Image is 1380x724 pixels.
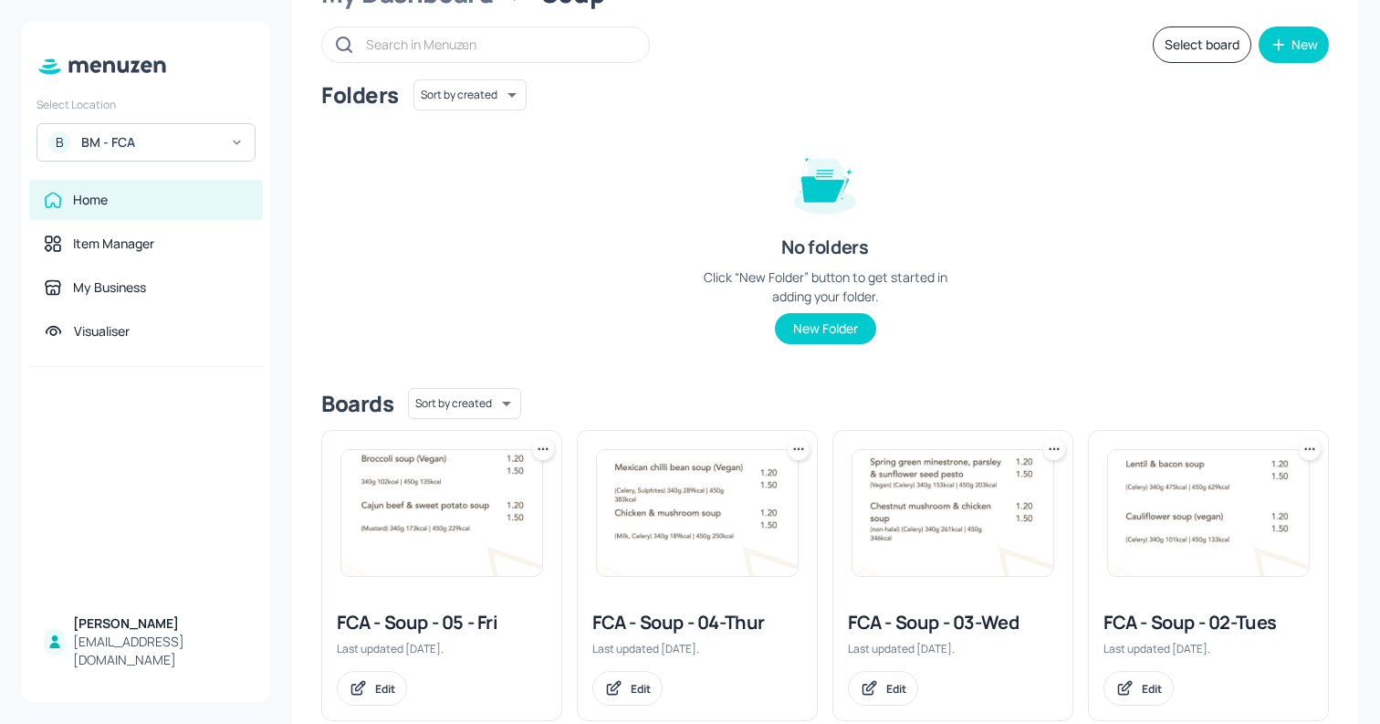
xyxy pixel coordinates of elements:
[337,610,547,635] div: FCA - Soup - 05 - Fri
[81,133,219,152] div: BM - FCA
[375,681,395,697] div: Edit
[408,385,521,422] div: Sort by created
[1103,610,1313,635] div: FCA - Soup - 02-Tues
[73,191,108,209] div: Home
[73,614,248,633] div: [PERSON_NAME]
[413,77,527,113] div: Sort by created
[592,610,802,635] div: FCA - Soup - 04-Thur
[1291,38,1318,51] div: New
[631,681,651,697] div: Edit
[37,97,256,112] div: Select Location
[852,450,1053,576] img: 2025-05-06-1746529095574sfwru4qt0xs.jpeg
[781,235,868,260] div: No folders
[74,322,130,341] div: Visualiser
[321,80,399,110] div: Folders
[337,641,547,656] div: Last updated [DATE].
[848,641,1058,656] div: Last updated [DATE].
[321,389,393,418] div: Boards
[597,450,798,576] img: 2025-06-19-175032742796584np46njp3j.jpeg
[73,278,146,297] div: My Business
[1142,681,1162,697] div: Edit
[592,641,802,656] div: Last updated [DATE].
[366,31,631,58] input: Search in Menuzen
[1103,641,1313,656] div: Last updated [DATE].
[688,268,962,306] div: Click “New Folder” button to get started in adding your folder.
[848,610,1058,635] div: FCA - Soup - 03-Wed
[775,313,876,344] button: New Folder
[1153,26,1251,63] button: Select board
[779,136,871,227] img: folder-empty
[48,131,70,153] div: B
[73,633,248,669] div: [EMAIL_ADDRESS][DOMAIN_NAME]
[886,681,906,697] div: Edit
[73,235,154,253] div: Item Manager
[1108,450,1309,576] img: 2025-06-17-1750152927549sdmbya60hc.jpeg
[1259,26,1329,63] button: New
[341,450,542,576] img: 2025-08-13-1755084319152qdrx8f92wx.jpeg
